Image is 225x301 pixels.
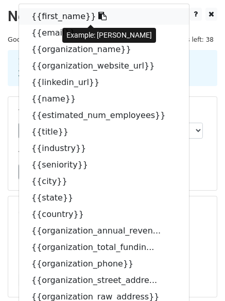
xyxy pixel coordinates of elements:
[19,107,189,124] a: {{estimated_num_employees}}
[19,41,189,58] a: {{organization_name}}
[19,8,189,25] a: {{first_name}}
[19,173,189,190] a: {{city}}
[19,157,189,173] a: {{seniority}}
[19,140,189,157] a: {{industry}}
[19,74,189,91] a: {{linkedin_url}}
[19,239,189,256] a: {{organization_total_fundin...
[10,56,215,80] div: 1. Write your email in Gmail 2. Click
[174,252,225,301] iframe: Chat Widget
[19,190,189,206] a: {{state}}
[19,272,189,289] a: {{organization_street_addre...
[19,124,189,140] a: {{title}}
[62,28,156,43] div: Example: [PERSON_NAME]
[19,206,189,223] a: {{country}}
[8,8,217,25] h2: New Campaign
[8,36,103,43] small: Google Sheet:
[19,58,189,74] a: {{organization_website_url}}
[19,223,189,239] a: {{organization_annual_reven...
[19,25,189,41] a: {{email}}
[19,256,189,272] a: {{organization_phone}}
[19,91,189,107] a: {{name}}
